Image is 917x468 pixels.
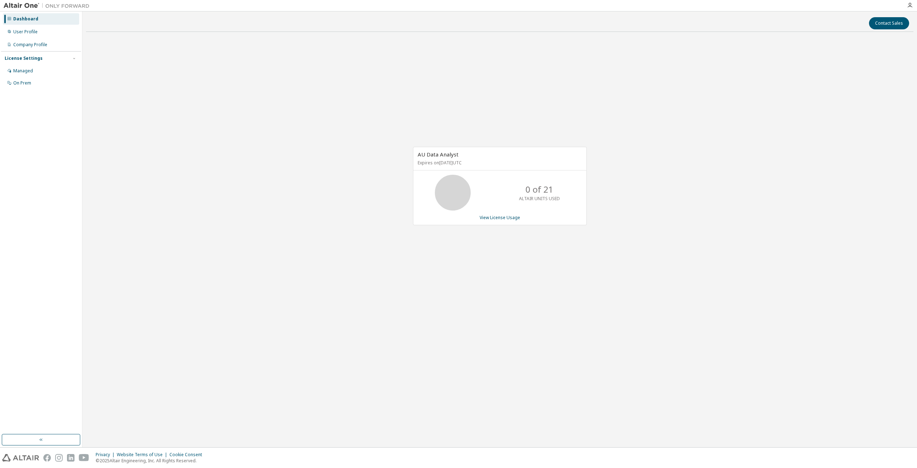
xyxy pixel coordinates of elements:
[96,458,206,464] p: © 2025 Altair Engineering, Inc. All Rights Reserved.
[79,454,89,462] img: youtube.svg
[525,183,553,196] p: 0 of 21
[4,2,93,9] img: Altair One
[13,16,38,22] div: Dashboard
[67,454,75,462] img: linkedin.svg
[13,29,38,35] div: User Profile
[5,56,43,61] div: License Settings
[519,196,560,202] p: ALTAIR UNITS USED
[117,452,169,458] div: Website Terms of Use
[13,42,47,48] div: Company Profile
[2,454,39,462] img: altair_logo.svg
[13,80,31,86] div: On Prem
[55,454,63,462] img: instagram.svg
[13,68,33,74] div: Managed
[96,452,117,458] div: Privacy
[169,452,206,458] div: Cookie Consent
[418,151,458,158] span: AU Data Analyst
[43,454,51,462] img: facebook.svg
[418,160,580,166] p: Expires on [DATE] UTC
[480,214,520,221] a: View License Usage
[869,17,909,29] button: Contact Sales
